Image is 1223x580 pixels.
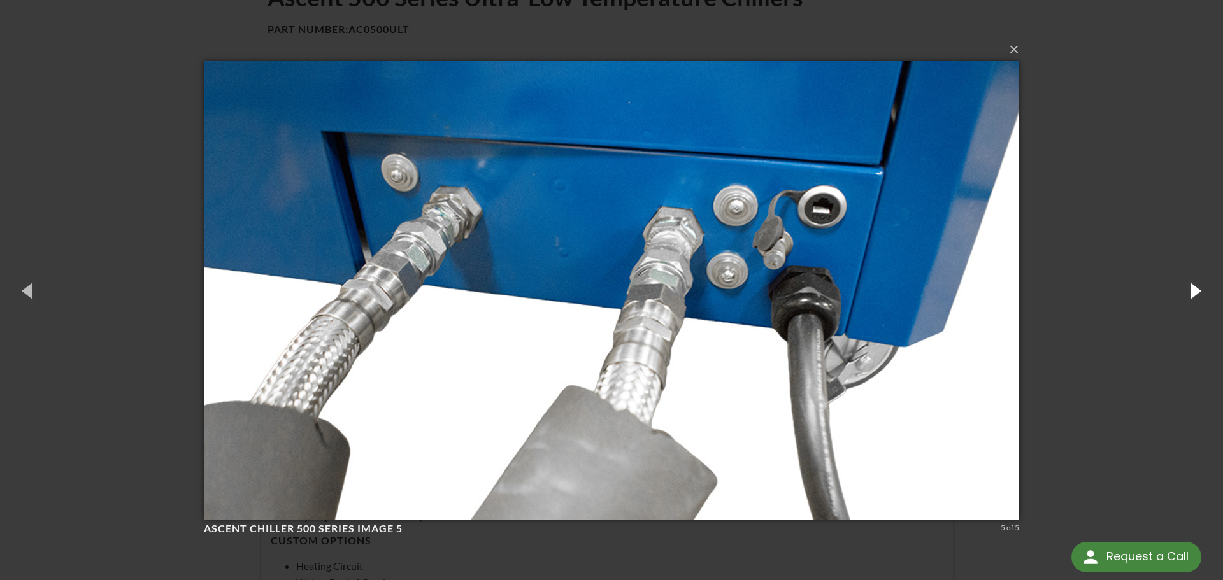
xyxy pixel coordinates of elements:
[1166,255,1223,325] button: Next (Right arrow key)
[204,522,996,535] h4: Ascent Chiller 500 Series Image 5
[1071,542,1201,572] div: Request a Call
[204,36,1019,545] img: Ascent Chiller 500 Series Image 5
[1106,542,1189,571] div: Request a Call
[1080,547,1101,567] img: round button
[1001,522,1019,534] div: 5 of 5
[208,36,1023,64] button: ×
